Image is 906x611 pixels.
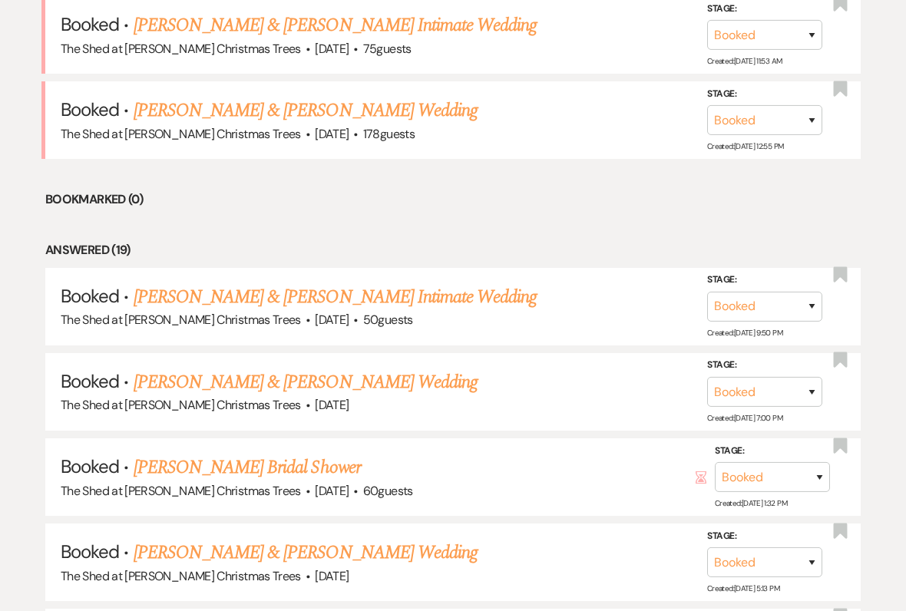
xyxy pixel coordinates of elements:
[134,539,478,566] a: [PERSON_NAME] & [PERSON_NAME] Wedding
[61,126,301,142] span: The Shed at [PERSON_NAME] Christmas Trees
[61,369,119,393] span: Booked
[61,483,301,499] span: The Shed at [PERSON_NAME] Christmas Trees
[61,454,119,478] span: Booked
[61,12,119,36] span: Booked
[363,126,415,142] span: 178 guests
[61,41,301,57] span: The Shed at [PERSON_NAME] Christmas Trees
[707,141,783,151] span: Created: [DATE] 12:55 PM
[363,483,413,499] span: 60 guests
[707,583,779,593] span: Created: [DATE] 5:13 PM
[707,1,822,18] label: Stage:
[707,272,822,289] label: Stage:
[363,41,412,57] span: 75 guests
[315,397,349,413] span: [DATE]
[715,498,787,508] span: Created: [DATE] 1:32 PM
[363,312,413,328] span: 50 guests
[315,126,349,142] span: [DATE]
[315,483,349,499] span: [DATE]
[45,190,861,210] li: Bookmarked (0)
[61,312,301,328] span: The Shed at [PERSON_NAME] Christmas Trees
[707,357,822,374] label: Stage:
[61,284,119,308] span: Booked
[134,283,537,311] a: [PERSON_NAME] & [PERSON_NAME] Intimate Wedding
[134,368,478,396] a: [PERSON_NAME] & [PERSON_NAME] Wedding
[315,568,349,584] span: [DATE]
[707,413,782,423] span: Created: [DATE] 7:00 PM
[707,328,782,338] span: Created: [DATE] 9:50 PM
[707,528,822,545] label: Stage:
[45,240,861,260] li: Answered (19)
[315,41,349,57] span: [DATE]
[61,540,119,563] span: Booked
[315,312,349,328] span: [DATE]
[61,397,301,413] span: The Shed at [PERSON_NAME] Christmas Trees
[134,12,537,39] a: [PERSON_NAME] & [PERSON_NAME] Intimate Wedding
[61,97,119,121] span: Booked
[134,97,478,124] a: [PERSON_NAME] & [PERSON_NAME] Wedding
[715,443,830,460] label: Stage:
[134,454,361,481] a: [PERSON_NAME] Bridal Shower
[707,86,822,103] label: Stage:
[707,56,782,66] span: Created: [DATE] 11:53 AM
[61,568,301,584] span: The Shed at [PERSON_NAME] Christmas Trees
